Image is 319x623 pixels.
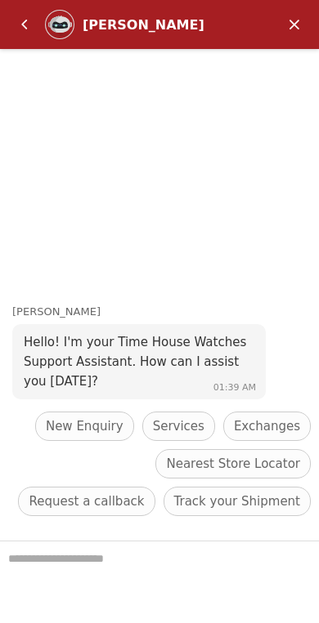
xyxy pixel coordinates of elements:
div: Track your Shipment [164,487,311,516]
span: Hello! I'm your Time House Watches Support Assistant. How can I assist you [DATE]? [24,335,246,389]
div: Nearest Store Locator [155,449,311,478]
div: [PERSON_NAME] [83,17,226,33]
div: Exchanges [223,412,311,441]
em: Back [8,8,41,41]
span: Nearest Store Locator [166,454,300,474]
div: Request a callback [18,487,155,516]
span: Exchanges [234,416,300,436]
span: Request a callback [29,492,144,511]
span: New Enquiry [46,416,124,436]
span: 01:39 AM [213,382,256,393]
div: [PERSON_NAME] [12,304,319,321]
span: Services [153,416,204,436]
div: New Enquiry [35,412,134,441]
div: Services [142,412,215,441]
span: Track your Shipment [174,492,300,511]
em: Minimize [278,8,311,41]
